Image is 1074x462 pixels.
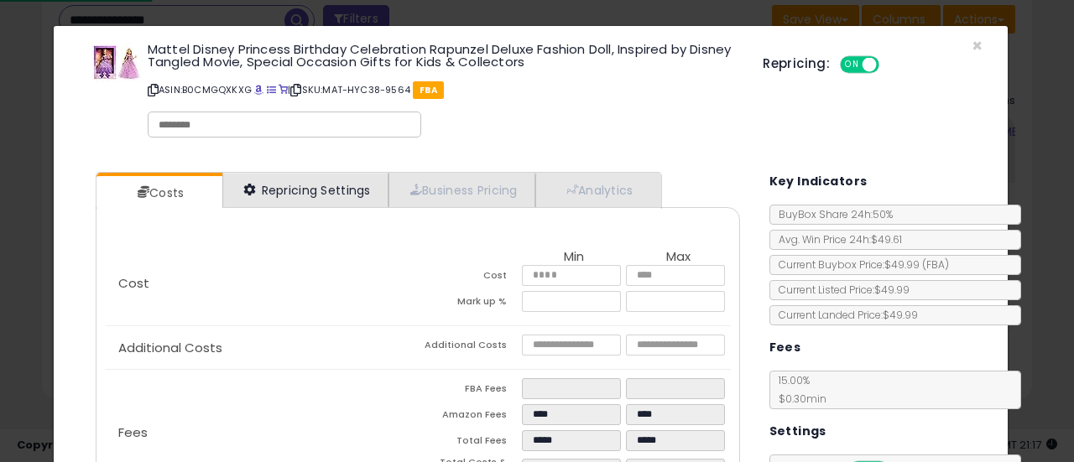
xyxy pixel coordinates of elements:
span: BuyBox Share 24h: 50% [770,207,893,221]
h3: Mattel Disney Princess Birthday Celebration Rapunzel Deluxe Fashion Doll, Inspired by Disney Tang... [148,43,738,68]
span: FBA [413,81,444,99]
p: Additional Costs [105,341,418,355]
td: Amazon Fees [418,404,522,430]
h5: Key Indicators [769,171,868,192]
a: Your listing only [279,83,288,96]
h5: Fees [769,337,801,358]
span: OFF [877,58,904,72]
img: 41jjxgPXjNL._SL60_.jpg [91,43,142,82]
h5: Settings [769,421,826,442]
p: ASIN: B0CMGQXKXG | SKU: MAT-HYC38-9564 [148,76,738,103]
span: 15.00 % [770,373,826,406]
span: ON [842,58,863,72]
td: Cost [418,265,522,291]
a: All offer listings [267,83,276,96]
a: Analytics [535,173,660,207]
p: Cost [105,277,418,290]
a: Business Pricing [388,173,535,207]
span: Current Listed Price: $49.99 [770,283,910,297]
td: Additional Costs [418,335,522,361]
p: Fees [105,426,418,439]
th: Max [626,250,730,265]
th: Min [522,250,626,265]
span: ( FBA ) [922,257,949,272]
span: $0.30 min [770,392,826,406]
span: × [972,34,983,58]
h5: Repricing: [763,57,830,70]
td: FBA Fees [418,378,522,404]
td: Total Fees [418,430,522,456]
a: Repricing Settings [222,173,388,207]
td: Mark up % [418,291,522,317]
span: $49.99 [884,257,949,272]
a: BuyBox page [254,83,263,96]
span: Avg. Win Price 24h: $49.61 [770,232,902,247]
a: Costs [96,176,221,210]
span: Current Buybox Price: [770,257,949,272]
span: Current Landed Price: $49.99 [770,308,918,322]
